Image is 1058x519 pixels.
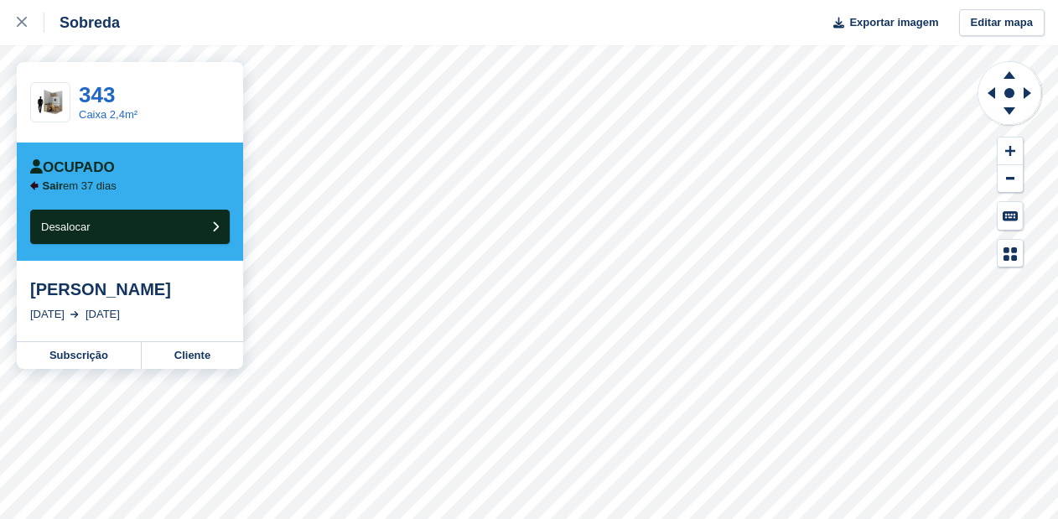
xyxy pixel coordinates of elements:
button: Zoom In [998,138,1023,165]
button: Exportar imagem [823,9,938,37]
a: Subscrição [17,342,142,369]
button: Map Legend [998,240,1023,267]
div: [DATE] [86,306,120,323]
img: 25-sqft-unit.jpg [31,88,70,117]
img: arrow-right-light-icn-cde0832a797a2874e46488d9cf13f60e5c3a73dbe684e267c42b8395dfbc2abf.svg [70,311,79,318]
button: Zoom Out [998,165,1023,193]
a: 343 [79,82,115,107]
span: Exportar imagem [849,14,938,31]
button: Desalocar [30,210,230,244]
button: Keyboard Shortcuts [998,202,1023,230]
span: Desalocar [41,221,91,233]
p: em 37 dias [43,179,117,193]
a: Editar mapa [959,9,1045,37]
a: Cliente [142,342,243,369]
div: Sobreda [44,13,120,33]
div: [DATE] [30,306,65,323]
img: arrow-left-icn-90495f2de72eb5bd0bd1c3c35deca35cc13f817d75bef06ecd7c0b315636ce7e.svg [30,181,39,190]
span: Sair [43,179,64,192]
font: Ocupado [43,159,115,175]
div: [PERSON_NAME] [30,279,230,299]
a: Caixa 2,4m² [79,108,137,121]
